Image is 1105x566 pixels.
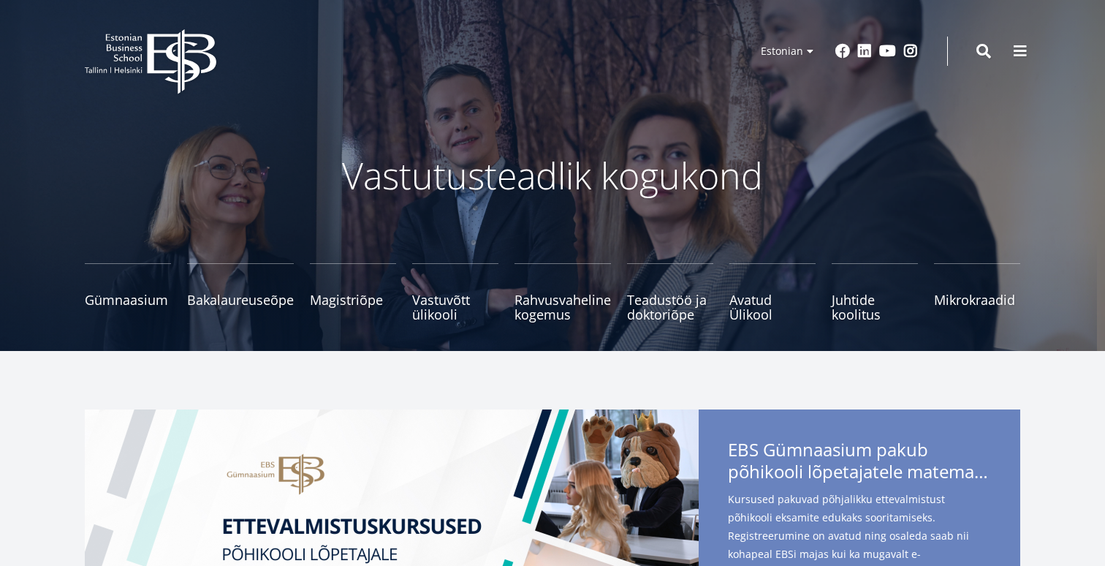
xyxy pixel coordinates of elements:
a: Instagram [903,44,918,59]
a: Mikrokraadid [934,263,1020,322]
span: põhikooli lõpetajatele matemaatika- ja eesti keele kursuseid [728,461,991,483]
a: Vastuvõtt ülikooli [412,263,498,322]
a: Rahvusvaheline kogemus [514,263,611,322]
a: Bakalaureuseõpe [187,263,294,322]
span: Juhtide koolitus [832,293,918,322]
a: Juhtide koolitus [832,263,918,322]
a: Youtube [879,44,896,59]
span: EBS Gümnaasium pakub [728,439,991,487]
a: Linkedin [857,44,872,59]
span: Magistriõpe [310,293,396,307]
a: Avatud Ülikool [729,263,816,322]
span: Avatud Ülikool [729,293,816,322]
span: Teadustöö ja doktoriõpe [627,293,713,322]
a: Magistriõpe [310,263,396,322]
span: Mikrokraadid [934,293,1020,307]
a: Teadustöö ja doktoriõpe [627,263,713,322]
a: Gümnaasium [85,263,171,322]
p: Vastutusteadlik kogukond [165,154,940,197]
a: Facebook [835,44,850,59]
span: Vastuvõtt ülikooli [412,293,498,322]
span: Bakalaureuseõpe [187,293,294,307]
span: Rahvusvaheline kogemus [514,293,611,322]
span: Gümnaasium [85,293,171,307]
